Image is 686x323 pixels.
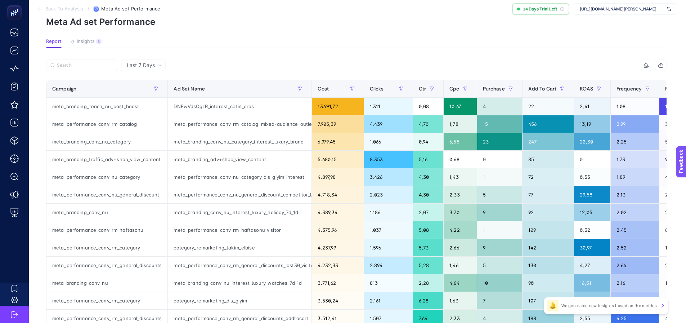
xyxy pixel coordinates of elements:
[523,133,574,150] div: 247
[523,257,574,274] div: 130
[364,257,413,274] div: 2.894
[312,115,363,133] div: 7.905,39
[574,168,610,186] div: 0,55
[168,168,311,186] div: meta_performance_conv_nu_category_dis_giyim_interest
[413,133,443,150] div: 0,94
[4,2,27,8] span: Feedback
[46,274,167,292] div: meta_branding_conv_nu
[312,257,363,274] div: 4.232,33
[611,239,659,256] div: 2,52
[574,151,610,168] div: 0
[168,221,311,239] div: meta_performance_conv_rm_haftasonu_visitor
[444,186,476,203] div: 2,33
[561,303,657,309] p: We generated new insights based on the metrics
[46,292,167,309] div: meta_performance_conv_rm_category
[364,133,413,150] div: 1.066
[168,204,311,221] div: meta_branding_conv_nu_interest_luxury_holiday_7d_1d
[477,239,522,256] div: 9
[127,62,155,69] span: Last 7 Days
[312,204,363,221] div: 4.389,34
[580,6,664,12] span: [URL][DOMAIN_NAME][PERSON_NAME]
[46,257,167,274] div: meta_performance_conv_rm_general_discounts
[46,115,167,133] div: meta_performance_conv_rm_catalog
[168,239,311,256] div: category_remarketing_takim_elbise
[611,204,659,221] div: 2,02
[413,186,443,203] div: 4,30
[318,86,329,92] span: Cost
[574,204,610,221] div: 12,05
[46,168,167,186] div: meta_performance_conv_nu_category
[413,204,443,221] div: 2,07
[364,98,413,115] div: 1.311
[580,86,593,92] span: ROAS
[413,151,443,168] div: 5,16
[528,86,557,92] span: Add To Cart
[574,257,610,274] div: 4,27
[665,86,680,92] span: Reach
[413,239,443,256] div: 5,73
[413,274,443,292] div: 2,28
[477,292,522,309] div: 7
[616,86,642,92] span: Frequency
[477,151,522,168] div: 0
[312,98,363,115] div: 13.991,72
[46,239,167,256] div: meta_performance_conv_rm_category
[46,221,167,239] div: meta_performance_conv_rm_haftasonu
[477,204,522,221] div: 9
[45,6,83,12] span: Back To Analysis
[444,151,476,168] div: 0,68
[477,133,522,150] div: 23
[547,300,559,311] div: 🔔
[46,17,669,27] p: Meta Ad set Performance
[364,292,413,309] div: 2.161
[57,63,114,68] input: Search
[523,115,574,133] div: 456
[168,292,311,309] div: category_remarketing_dis_giyim
[574,98,610,115] div: 2,41
[168,257,311,274] div: meta_performance_conv_rm_general_discounts_last30_visitors
[413,168,443,186] div: 4,30
[312,274,363,292] div: 3.771,62
[444,292,476,309] div: 1,63
[413,292,443,309] div: 6,28
[168,186,311,203] div: meta_performance_conv_nu_general_discount_competitor_brands
[413,98,443,115] div: 0,08
[312,292,363,309] div: 3.530,24
[667,5,671,13] img: svg%3e
[312,133,363,150] div: 6.979,45
[477,168,522,186] div: 1
[477,98,522,115] div: 4
[312,168,363,186] div: 4.897,98
[88,6,89,12] span: /
[46,133,167,150] div: meta_branding_conv_nu_category
[96,39,102,44] div: 5
[574,221,610,239] div: 0,32
[46,204,167,221] div: meta_branding_conv_nu
[364,186,413,203] div: 2.023
[46,151,167,168] div: meta_branding_traffic_adv+shop_view_content
[523,151,574,168] div: 85
[444,168,476,186] div: 1,43
[413,221,443,239] div: 5,08
[312,186,363,203] div: 4.718,34
[312,151,363,168] div: 5.680,15
[168,133,311,150] div: meta_branding_conv_nu_category_interest_luxury_brand
[312,221,363,239] div: 4.375,96
[444,98,476,115] div: 10,67
[364,274,413,292] div: 813
[523,274,574,292] div: 90
[413,257,443,274] div: 5,28
[444,274,476,292] div: 4,64
[611,168,659,186] div: 1,89
[477,257,522,274] div: 5
[46,39,62,44] span: Report
[174,86,205,92] span: Ad Set Name
[444,257,476,274] div: 1,46
[364,239,413,256] div: 1.596
[444,221,476,239] div: 4,22
[611,274,659,292] div: 2,16
[611,221,659,239] div: 2,45
[611,151,659,168] div: 1,73
[444,204,476,221] div: 3,70
[413,115,443,133] div: 4,70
